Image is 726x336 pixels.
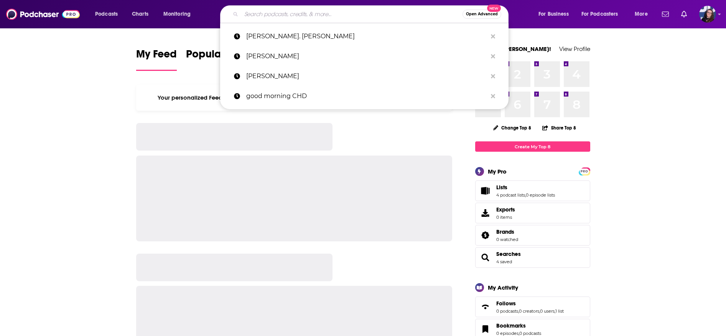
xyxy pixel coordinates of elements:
[475,297,590,317] span: Follows
[539,308,540,314] span: ,
[478,208,493,218] span: Exports
[518,308,519,314] span: ,
[496,192,525,198] a: 4 podcast lists
[519,331,519,336] span: ,
[525,192,526,198] span: ,
[519,308,539,314] a: 0 creators
[496,184,507,191] span: Lists
[555,308,564,314] a: 1 list
[496,228,514,235] span: Brands
[127,8,153,20] a: Charts
[186,48,251,65] span: Popular Feed
[463,10,501,19] button: Open AdvancedNew
[519,331,541,336] a: 0 podcasts
[699,6,716,23] img: User Profile
[487,5,501,12] span: New
[635,9,648,20] span: More
[475,203,590,223] a: Exports
[136,85,453,111] div: Your personalized Feed is curated based on the Podcasts, Creators, Users, and Lists that you Follow.
[246,26,487,46] p: Heidi St. John
[576,8,629,20] button: open menu
[475,247,590,268] span: Searches
[220,66,509,86] a: [PERSON_NAME]
[496,237,518,242] a: 0 watched
[678,8,690,21] a: Show notifications dropdown
[559,45,590,52] a: View Profile
[496,300,516,307] span: Follows
[581,9,618,20] span: For Podcasters
[158,8,201,20] button: open menu
[220,26,509,46] a: [PERSON_NAME]. [PERSON_NAME]
[488,168,507,175] div: My Pro
[496,300,564,307] a: Follows
[489,123,536,133] button: Change Top 8
[580,168,589,174] a: PRO
[496,322,541,329] a: Bookmarks
[555,308,555,314] span: ,
[496,228,518,235] a: Brands
[496,215,515,220] span: 0 items
[163,9,191,20] span: Monitoring
[488,284,518,291] div: My Activity
[475,180,590,201] span: Lists
[538,9,569,20] span: For Business
[475,225,590,246] span: Brands
[699,6,716,23] button: Show profile menu
[90,8,128,20] button: open menu
[526,192,555,198] a: 0 episode lists
[478,185,493,196] a: Lists
[478,302,493,312] a: Follows
[186,48,251,71] a: Popular Feed
[659,8,672,21] a: Show notifications dropdown
[466,12,498,16] span: Open Advanced
[540,308,555,314] a: 0 users
[136,48,177,71] a: My Feed
[542,120,576,135] button: Share Top 8
[246,66,487,86] p: leigh Allyn baker
[478,324,493,334] a: Bookmarks
[533,8,578,20] button: open menu
[6,7,80,21] img: Podchaser - Follow, Share and Rate Podcasts
[496,259,512,264] a: 4 saved
[220,86,509,106] a: good morning CHD
[496,251,521,257] a: Searches
[227,5,516,23] div: Search podcasts, credits, & more...
[95,9,118,20] span: Podcasts
[496,206,515,213] span: Exports
[136,48,177,65] span: My Feed
[629,8,657,20] button: open menu
[496,184,555,191] a: Lists
[132,9,148,20] span: Charts
[496,322,526,329] span: Bookmarks
[475,141,590,152] a: Create My Top 8
[220,46,509,66] a: [PERSON_NAME]
[580,169,589,174] span: PRO
[496,308,518,314] a: 0 podcasts
[475,45,551,52] a: Welcome [PERSON_NAME]!
[246,46,487,66] p: Will Friedle
[246,86,487,106] p: good morning CHD
[241,8,463,20] input: Search podcasts, credits, & more...
[478,252,493,263] a: Searches
[478,230,493,241] a: Brands
[496,331,519,336] a: 0 episodes
[699,6,716,23] span: Logged in as CallieDaruk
